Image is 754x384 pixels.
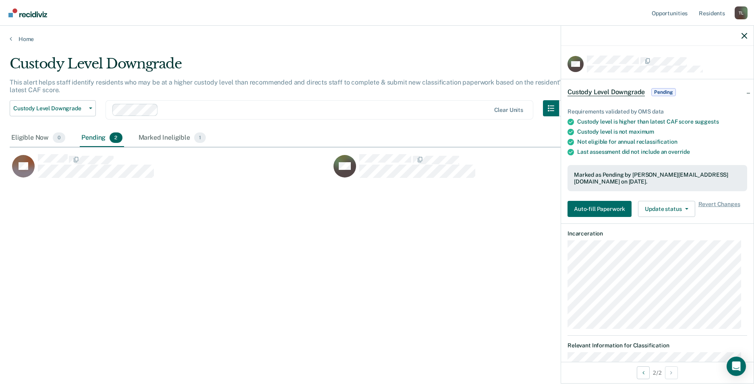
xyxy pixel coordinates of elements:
[727,357,746,376] div: Open Intercom Messenger
[638,201,695,217] button: Update status
[735,6,748,19] div: T L
[577,128,747,135] div: Custody level is not
[695,118,719,125] span: suggests
[577,149,747,155] div: Last assessment did not include an
[568,88,645,96] span: Custody Level Downgrade
[651,88,675,96] span: Pending
[10,35,744,43] a: Home
[10,78,563,94] p: This alert helps staff identify residents who may be at a higher custody level than recommended a...
[665,366,678,379] button: Next Opportunity
[137,129,208,147] div: Marked Ineligible
[10,154,331,186] div: CaseloadOpportunityCell-00621008
[561,79,754,105] div: Custody Level DowngradePending
[735,6,748,19] button: Profile dropdown button
[568,201,632,217] button: Auto-fill Paperwork
[636,138,677,145] span: reclassification
[629,128,654,135] span: maximum
[577,118,747,125] div: Custody level is higher than latest CAF score
[574,171,741,185] div: Marked as Pending by [PERSON_NAME][EMAIL_ADDRESS][DOMAIN_NAME] on [DATE].
[194,132,206,143] span: 1
[80,129,124,147] div: Pending
[13,105,86,112] span: Custody Level Downgrade
[331,154,652,186] div: CaseloadOpportunityCell-00467536
[698,201,740,217] span: Revert Changes
[637,366,650,379] button: Previous Opportunity
[577,138,747,145] div: Not eligible for annual
[494,107,524,114] div: Clear units
[568,230,747,237] dt: Incarceration
[8,8,47,17] img: Recidiviz
[568,201,635,217] a: Navigate to form link
[53,132,65,143] span: 0
[10,56,575,78] div: Custody Level Downgrade
[110,132,122,143] span: 2
[10,129,67,147] div: Eligible Now
[568,108,747,115] div: Requirements validated by OMS data
[568,342,747,349] dt: Relevant Information for Classification
[561,362,754,383] div: 2 / 2
[668,149,690,155] span: override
